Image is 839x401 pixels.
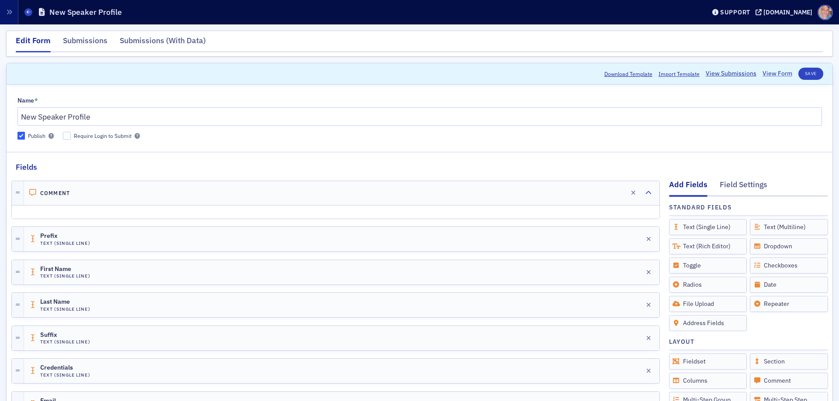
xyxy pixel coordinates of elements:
[750,373,828,389] div: Comment
[63,35,107,51] div: Submissions
[818,5,833,20] span: Profile
[40,339,90,345] h4: Text (Single Line)
[17,132,25,140] input: Publish
[120,35,206,51] div: Submissions (With Data)
[16,161,37,173] h2: Fields
[720,179,767,195] div: Field Settings
[750,296,828,312] div: Repeater
[63,132,71,140] input: Require Login to Submit
[706,69,756,78] a: View Submissions
[669,179,707,196] div: Add Fields
[763,8,812,16] div: [DOMAIN_NAME]
[750,238,828,254] div: Dropdown
[35,97,38,105] abbr: This field is required
[669,296,747,312] div: File Upload
[40,190,70,196] h4: Comment
[40,372,90,378] h4: Text (Single Line)
[750,219,828,235] div: Text (Multiline)
[40,240,90,246] h4: Text (Single Line)
[40,233,89,240] span: Prefix
[40,273,90,279] h4: Text (Single Line)
[750,277,828,293] div: Date
[40,298,89,305] span: Last Name
[74,132,132,140] div: Require Login to Submit
[798,68,823,80] button: Save
[669,257,747,274] div: Toggle
[720,8,750,16] div: Support
[669,353,747,370] div: Fieldset
[604,70,652,78] button: Download Template
[669,277,747,293] div: Radios
[40,266,89,273] span: First Name
[669,315,747,331] div: Address Fields
[28,132,45,140] div: Publish
[49,7,122,17] h1: New Speaker Profile
[669,373,747,389] div: Columns
[669,337,695,346] h4: Layout
[669,219,747,235] div: Text (Single Line)
[763,69,792,78] a: View Form
[750,353,828,370] div: Section
[17,97,34,105] div: Name
[40,364,89,371] span: Credentials
[16,35,51,52] div: Edit Form
[669,203,732,212] h4: Standard Fields
[40,306,90,312] h4: Text (Single Line)
[659,70,700,78] span: Import Template
[750,257,828,274] div: Checkboxes
[40,332,89,339] span: Suffix
[756,9,815,15] button: [DOMAIN_NAME]
[669,238,747,254] div: Text (Rich Editor)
